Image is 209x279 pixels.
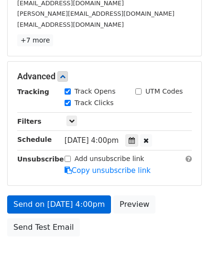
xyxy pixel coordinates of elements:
[75,86,116,97] label: Track Opens
[17,155,64,163] strong: Unsubscribe
[75,98,114,108] label: Track Clicks
[17,136,52,143] strong: Schedule
[17,34,53,46] a: +7 more
[75,154,144,164] label: Add unsubscribe link
[65,166,151,175] a: Copy unsubscribe link
[145,86,183,97] label: UTM Codes
[17,21,124,28] small: [EMAIL_ADDRESS][DOMAIN_NAME]
[17,10,175,17] small: [PERSON_NAME][EMAIL_ADDRESS][DOMAIN_NAME]
[113,195,155,214] a: Preview
[7,218,80,236] a: Send Test Email
[17,71,192,82] h5: Advanced
[161,233,209,279] iframe: Chat Widget
[65,136,119,145] span: [DATE] 4:00pm
[17,88,49,96] strong: Tracking
[17,118,42,125] strong: Filters
[7,195,111,214] a: Send on [DATE] 4:00pm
